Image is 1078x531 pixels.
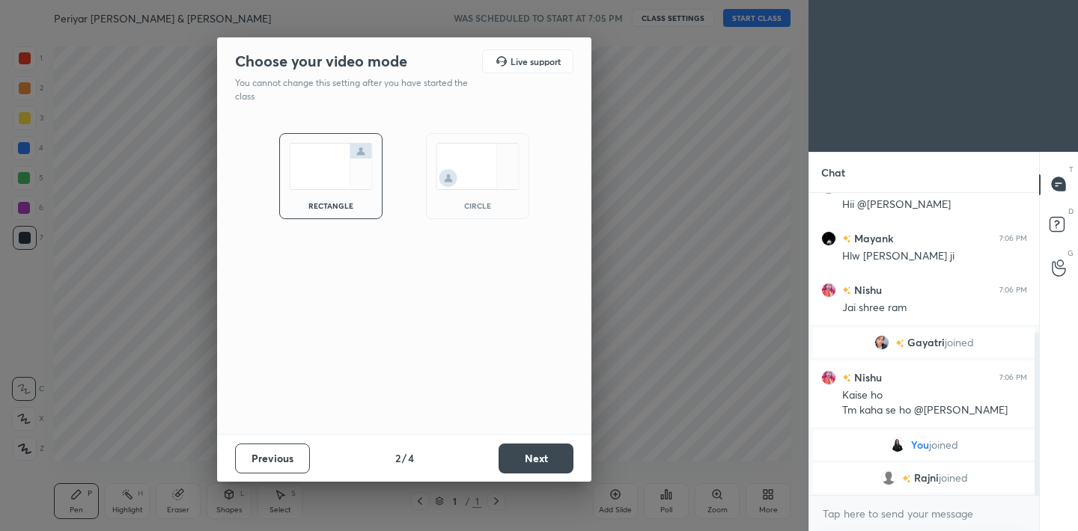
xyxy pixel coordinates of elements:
[842,235,851,243] img: no-rating-badge.077c3623.svg
[821,230,836,245] img: 8ed9879b55094be987412fb99508cf04.jpg
[999,372,1027,381] div: 7:06 PM
[821,369,836,384] img: c4b42b3234e144eea503351f08f9c20e.jpg
[999,233,1027,242] div: 7:06 PM
[842,301,1027,316] div: Jai shree ram
[907,337,945,349] span: Gayatri
[235,76,478,103] p: You cannot change this setting after you have started the class
[1068,206,1074,217] p: D
[911,439,929,451] span: You
[874,335,889,350] img: 410dd186200a4518868fa48728c7ae8e.jpg
[235,443,310,473] button: Previous
[890,438,905,452] img: dcf3eb815ff943768bc58b4584e4abca.jpg
[289,143,373,190] img: normalScreenIcon.ae25ed63.svg
[939,472,968,484] span: joined
[902,474,911,482] img: no-rating-badge.077c3623.svg
[1068,248,1074,259] p: G
[408,450,414,466] h4: 4
[436,143,520,190] img: circleScreenIcon.acc0effb.svg
[235,52,407,71] h2: Choose your video mode
[929,439,958,451] span: joined
[809,153,857,192] p: Chat
[402,450,406,466] h4: /
[842,374,851,382] img: no-rating-badge.077c3623.svg
[842,249,1027,264] div: Hlw [PERSON_NAME] ji
[511,57,561,66] h5: Live support
[395,450,401,466] h4: 2
[448,202,508,209] div: circle
[301,202,361,209] div: rectangle
[499,443,573,473] button: Next
[851,230,893,246] h6: Mayank
[914,472,939,484] span: Rajni
[945,337,974,349] span: joined
[842,197,1027,212] div: Hii @[PERSON_NAME]
[851,282,882,298] h6: Nishu
[1069,164,1074,175] p: T
[842,403,1027,418] div: Tm kaha se ho @[PERSON_NAME]
[881,470,896,485] img: default.png
[895,339,904,347] img: no-rating-badge.077c3623.svg
[842,286,851,295] img: no-rating-badge.077c3623.svg
[809,193,1039,496] div: grid
[851,369,882,385] h6: Nishu
[842,388,1027,403] div: Kaise ho
[821,282,836,297] img: c4b42b3234e144eea503351f08f9c20e.jpg
[999,285,1027,294] div: 7:06 PM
